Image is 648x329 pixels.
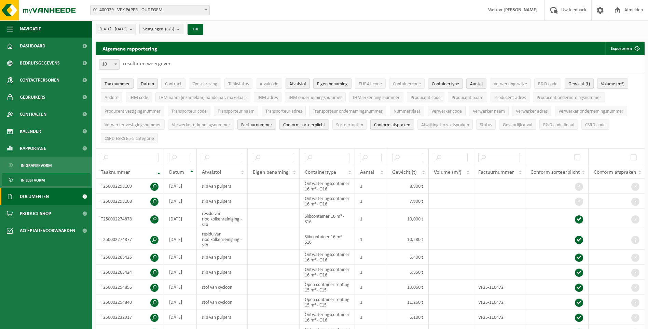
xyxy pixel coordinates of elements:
[360,170,374,175] span: Aantal
[20,55,60,72] span: Bedrijfsgegevens
[237,119,276,130] button: FactuurnummerFactuurnummer: Activate to sort
[265,109,302,114] span: Transporteur adres
[91,5,209,15] span: 01-400029 - VPK PAPER - OUDEGEM
[168,106,210,116] button: Transporteur codeTransporteur code: Activate to sort
[165,27,174,31] count: (6/6)
[137,78,158,89] button: DatumDatum: Activate to sort
[538,82,557,87] span: R&D code
[254,92,281,102] button: IHM adresIHM adres: Activate to sort
[126,92,152,102] button: IHM codeIHM code: Activate to sort
[392,170,417,175] span: Gewicht (t)
[164,179,197,194] td: [DATE]
[317,82,348,87] span: Eigen benaming
[387,310,429,325] td: 6,100 t
[105,95,119,100] span: Andere
[96,179,164,194] td: T250002298109
[256,78,282,89] button: AfvalcodeAfvalcode: Activate to sort
[300,179,355,194] td: Ontwateringscontainer 16 m³ - O16
[537,95,601,100] span: Producent ondernemingsnummer
[101,106,164,116] button: Producent vestigingsnummerProducent vestigingsnummer: Activate to sort
[101,133,158,143] button: CSRD ESRS E5-5 categorieCSRD ESRS E5-5 categorie: Activate to sort
[143,24,174,34] span: Vestigingen
[393,82,421,87] span: Containercode
[20,72,59,89] span: Contactpersonen
[20,188,49,205] span: Documenten
[431,109,462,114] span: Verwerker code
[105,123,161,128] span: Verwerker vestigingsnummer
[605,42,644,55] button: Exporteren
[161,78,185,89] button: ContractContract: Activate to sort
[387,265,429,280] td: 6,850 t
[283,123,325,128] span: Conform sorteerplicht
[432,82,459,87] span: Containertype
[355,310,387,325] td: 1
[197,295,248,310] td: stof van cycloon
[285,92,346,102] button: IHM ondernemingsnummerIHM ondernemingsnummer: Activate to sort
[300,310,355,325] td: Ontwateringscontainer 16 m³ - O16
[105,136,154,141] span: CSRD ESRS E5-5 categorie
[20,106,46,123] span: Contracten
[300,265,355,280] td: Ontwateringscontainer 16 m³ - O16
[300,280,355,295] td: Open container renting 15 m³ - C15
[197,310,248,325] td: slib van pulpers
[469,106,509,116] button: Verwerker naamVerwerker naam: Activate to sort
[355,179,387,194] td: 1
[279,119,329,130] button: Conform sorteerplicht : Activate to sort
[394,109,420,114] span: Nummerplaat
[300,295,355,310] td: Open container renting 15 m³ - C15
[499,119,536,130] button: Gevaarlijk afval : Activate to sort
[197,229,248,250] td: residu van rioolkolkenreiniging - slib
[476,119,496,130] button: StatusStatus: Activate to sort
[101,92,122,102] button: AndereAndere: Activate to sort
[555,106,627,116] button: Verwerker ondernemingsnummerVerwerker ondernemingsnummer: Activate to sort
[165,82,182,87] span: Contract
[543,123,574,128] span: R&D code finaal
[581,119,609,130] button: CSRD codeCSRD code: Activate to sort
[300,194,355,209] td: Ontwateringscontainer 16 m³ - O16
[21,174,45,187] span: In lijstvorm
[417,119,473,130] button: Afwijking t.o.v. afsprakenAfwijking t.o.v. afspraken: Activate to sort
[565,78,594,89] button: Gewicht (t)Gewicht (t): Activate to sort
[355,295,387,310] td: 1
[164,280,197,295] td: [DATE]
[164,194,197,209] td: [DATE]
[193,82,217,87] span: Omschrijving
[286,78,310,89] button: AfvalstofAfvalstof: Activate to sort
[387,229,429,250] td: 10,280 t
[20,140,46,157] span: Rapportage
[421,123,469,128] span: Afwijking t.o.v. afspraken
[172,123,230,128] span: Verwerker erkenningsnummer
[387,209,429,229] td: 10,000 t
[411,95,441,100] span: Producent code
[530,170,580,175] span: Conform sorteerplicht
[188,24,203,35] button: OK
[123,61,171,67] label: resultaten weergeven
[171,109,207,114] span: Transporteur code
[20,205,51,222] span: Product Shop
[389,78,425,89] button: ContainercodeContainercode: Activate to sort
[473,295,525,310] td: VF25-110472
[164,250,197,265] td: [DATE]
[533,92,605,102] button: Producent ondernemingsnummerProducent ondernemingsnummer: Activate to sort
[21,159,52,172] span: In grafiekvorm
[197,194,248,209] td: slib van pulpers
[428,78,463,89] button: ContainertypeContainertype: Activate to sort
[370,119,414,130] button: Conform afspraken : Activate to sort
[516,109,548,114] span: Verwerker adres
[164,229,197,250] td: [DATE]
[96,194,164,209] td: T250002298108
[20,38,45,55] span: Dashboard
[355,280,387,295] td: 1
[353,95,400,100] span: IHM erkenningsnummer
[355,209,387,229] td: 1
[169,170,184,175] span: Datum
[96,24,136,34] button: [DATE] - [DATE]
[355,250,387,265] td: 1
[139,24,183,34] button: Vestigingen(6/6)
[99,59,120,70] span: 10
[228,82,249,87] span: Taakstatus
[355,265,387,280] td: 1
[494,95,526,100] span: Producent adres
[155,92,250,102] button: IHM naam (inzamelaar, handelaar, makelaar)IHM naam (inzamelaar, handelaar, makelaar): Activate to...
[99,24,127,34] span: [DATE] - [DATE]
